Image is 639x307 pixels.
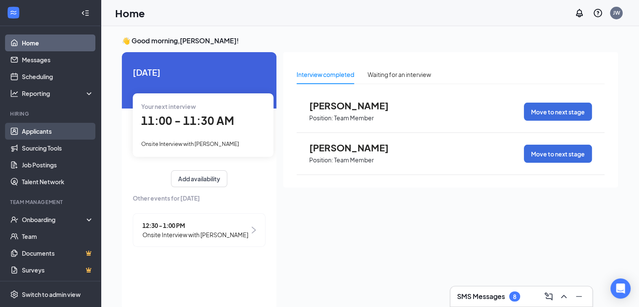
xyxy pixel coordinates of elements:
[141,103,196,110] span: Your next interview
[10,198,92,206] div: Team Management
[10,290,18,299] svg: Settings
[572,290,586,303] button: Minimize
[10,110,92,117] div: Hiring
[368,70,431,79] div: Waiting for an interview
[133,193,266,203] span: Other events for [DATE]
[22,34,94,51] a: Home
[22,89,94,98] div: Reporting
[22,68,94,85] a: Scheduling
[559,291,569,302] svg: ChevronUp
[610,278,631,299] div: Open Intercom Messenger
[122,36,618,45] h3: 👋 Good morning, [PERSON_NAME] !
[22,245,94,262] a: DocumentsCrown
[544,291,554,302] svg: ComposeMessage
[142,221,248,230] span: 12:30 - 1:00 PM
[557,290,571,303] button: ChevronUp
[141,140,239,147] span: Onsite Interview with [PERSON_NAME]
[309,142,402,153] span: [PERSON_NAME]
[542,290,555,303] button: ComposeMessage
[9,8,18,17] svg: WorkstreamLogo
[22,228,94,245] a: Team
[171,170,227,187] button: Add availability
[141,114,234,127] span: 11:00 - 11:30 AM
[574,8,584,18] svg: Notifications
[22,290,81,299] div: Switch to admin view
[10,89,18,98] svg: Analysis
[513,293,516,300] div: 8
[593,8,603,18] svg: QuestionInfo
[10,215,18,224] svg: UserCheck
[115,6,145,20] h1: Home
[22,156,94,173] a: Job Postings
[81,9,89,17] svg: Collapse
[22,123,94,140] a: Applicants
[22,140,94,156] a: Sourcing Tools
[297,70,354,79] div: Interview completed
[133,66,266,79] span: [DATE]
[334,114,374,122] p: Team Member
[142,230,248,239] span: Onsite Interview with [PERSON_NAME]
[457,292,505,301] h3: SMS Messages
[309,100,402,111] span: [PERSON_NAME]
[22,262,94,278] a: SurveysCrown
[22,173,94,190] a: Talent Network
[334,156,374,164] p: Team Member
[574,291,584,302] svg: Minimize
[22,51,94,68] a: Messages
[22,215,87,224] div: Onboarding
[309,156,333,164] p: Position:
[309,114,333,122] p: Position:
[613,9,620,16] div: JW
[524,145,592,163] button: Move to next stage
[524,103,592,121] button: Move to next stage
